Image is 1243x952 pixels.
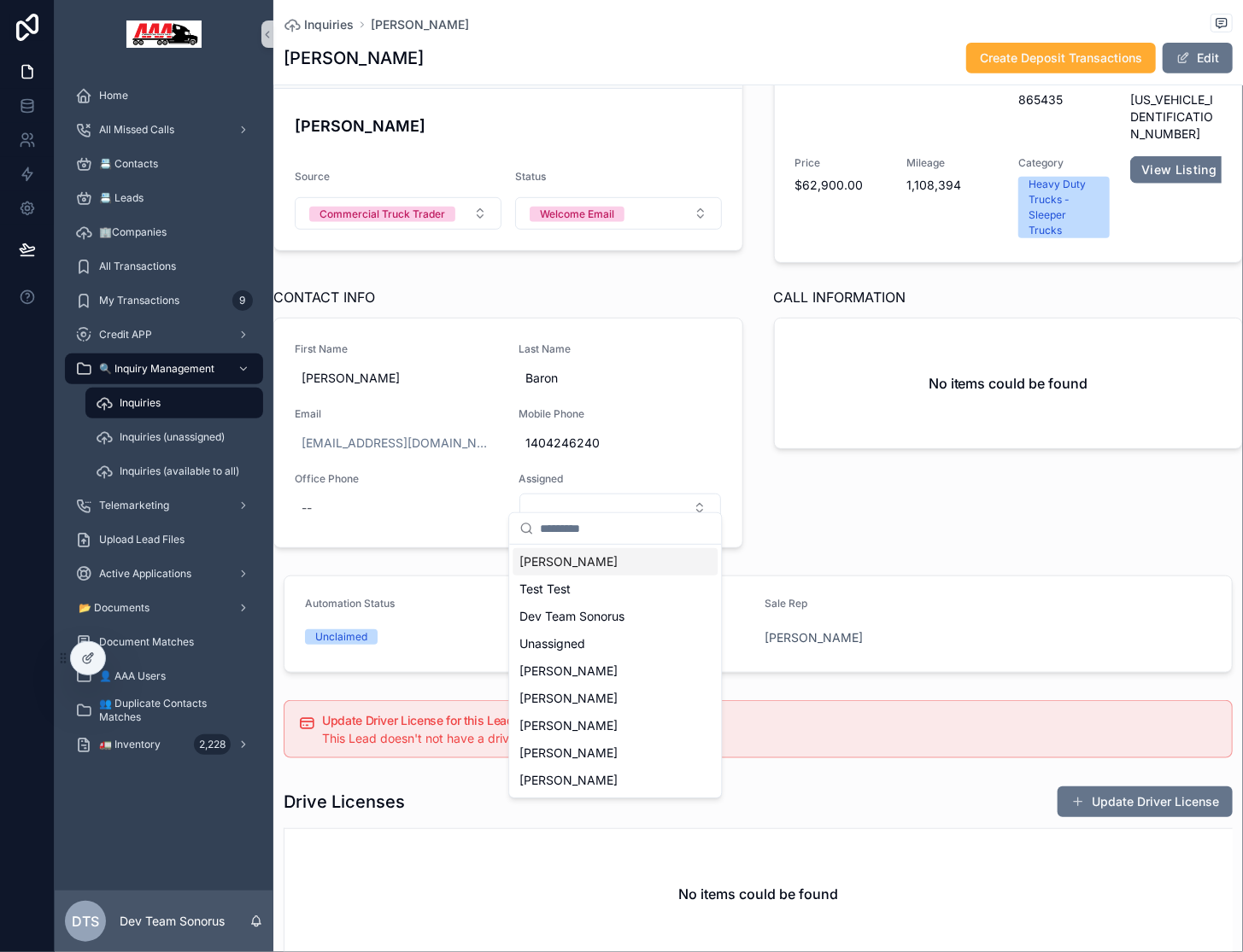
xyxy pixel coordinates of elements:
[295,197,501,230] button: Select Button
[795,156,887,170] span: Price
[519,772,618,789] span: [PERSON_NAME]
[519,472,722,486] span: Assigned
[519,342,722,356] span: Last Name
[99,225,167,239] span: 🏢Companies
[99,738,161,751] span: 🚛 Inventory
[679,884,839,904] h2: No items could be found
[120,913,225,930] p: Dev Team Sonorus
[1029,177,1099,238] div: Heavy Duty Trucks - Sleeper Trucks
[309,205,455,222] button: Unselect COMMERCIAL_TRUCK_TRADER
[99,362,214,376] span: 🔍 Inquiry Management
[322,730,1218,747] div: This Lead doesn't not have a driver license on file.
[85,388,263,418] a: Inquiries
[79,601,150,615] span: 📂 Documents
[1018,91,1110,108] span: 865435
[322,715,1218,727] h5: Update Driver License for this Lead
[295,407,498,421] span: Email
[320,207,445,222] div: Commercial Truck Trader
[305,597,395,610] span: Automation Status
[906,177,998,194] span: 1,108,394
[1163,43,1233,73] button: Edit
[519,717,618,734] span: [PERSON_NAME]
[519,608,624,625] span: Dev Team Sonorus
[274,318,742,547] a: First Name[PERSON_NAME]Last NameBaronEmail[EMAIL_ADDRESS][DOMAIN_NAME]Mobile Phone1404246240Offic...
[795,177,887,194] span: $62,900.00
[232,290,253,311] div: 9
[774,287,906,307] span: CALL INFORMATION
[775,47,1243,262] a: --Stock #865435VIN #[US_VEHICLE_IDENTIFICATION_NUMBER]Price$62,900.00Mileage1,108,394CategoryHeav...
[525,435,715,452] span: 1404246240
[1130,91,1222,143] span: [US_VEHICLE_IDENTIFICATION_NUMBER]
[906,156,998,170] span: Mileage
[120,430,225,444] span: Inquiries (unassigned)
[515,170,546,183] span: Status
[371,16,469,33] a: [PERSON_NAME]
[120,464,239,478] span: Inquiries (available to all)
[99,89,128,102] span: Home
[65,285,263,316] a: My Transactions9
[929,373,1088,394] h2: No items could be found
[55,68,273,891] div: scrollable content
[765,629,864,646] a: [PERSON_NAME]
[302,370,491,387] span: [PERSON_NAME]
[65,593,263,623] a: 📂 Documents
[65,353,263,384] a: 🔍 Inquiry Management
[525,370,715,387] span: Baron
[65,695,263,726] a: 👥 Duplicate Contacts Matches
[99,635,194,649] span: Document Matches
[519,494,721,523] button: Select Button
[1130,156,1228,184] a: View Listing
[99,157,158,171] span: 📇 Contacts
[315,629,367,645] div: Unclaimed
[65,729,263,760] a: 🚛 Inventory2,228
[65,558,263,589] a: Active Applications
[85,456,263,487] a: Inquiries (available to all)
[99,191,144,205] span: 📇 Leads
[519,745,618,762] span: [PERSON_NAME]
[65,490,263,521] a: Telemarketing
[765,597,808,610] span: Sale Rep
[120,396,161,410] span: Inquiries
[284,46,424,70] h1: [PERSON_NAME]
[85,422,263,453] a: Inquiries (unassigned)
[540,207,614,222] div: Welcome Email
[65,217,263,248] a: 🏢Companies
[530,205,624,222] button: Unselect WELCOME_EMAIL
[519,553,618,570] span: [PERSON_NAME]
[509,545,721,797] div: Suggestions
[65,149,263,179] a: 📇 Contacts
[302,435,491,452] a: [EMAIL_ADDRESS][DOMAIN_NAME]
[65,183,263,213] a: 📇 Leads
[99,328,152,342] span: Credit APP
[99,123,174,137] span: All Missed Calls
[126,20,202,48] img: App logo
[519,581,571,598] span: Test Test
[284,790,405,814] h1: Drive Licenses
[304,16,354,33] span: Inquiries
[99,260,176,273] span: All Transactions
[65,627,263,657] a: Document Matches
[295,170,330,183] span: Source
[519,635,585,652] span: Unassigned
[194,734,231,755] div: 2,228
[980,50,1142,67] span: Create Deposit Transactions
[65,251,263,282] a: All Transactions
[99,697,246,724] span: 👥 Duplicate Contacts Matches
[99,294,179,307] span: My Transactions
[65,661,263,692] a: 👤 AAA Users
[295,472,498,486] span: Office Phone
[65,524,263,555] a: Upload Lead Files
[519,690,618,707] span: [PERSON_NAME]
[284,16,354,33] a: Inquiries
[515,197,722,230] button: Select Button
[1018,156,1110,170] span: Category
[519,663,618,680] span: [PERSON_NAME]
[99,567,191,581] span: Active Applications
[302,499,312,517] div: --
[966,43,1156,73] button: Create Deposit Transactions
[65,319,263,350] a: Credit APP
[295,114,722,137] h4: [PERSON_NAME]
[65,114,263,145] a: All Missed Calls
